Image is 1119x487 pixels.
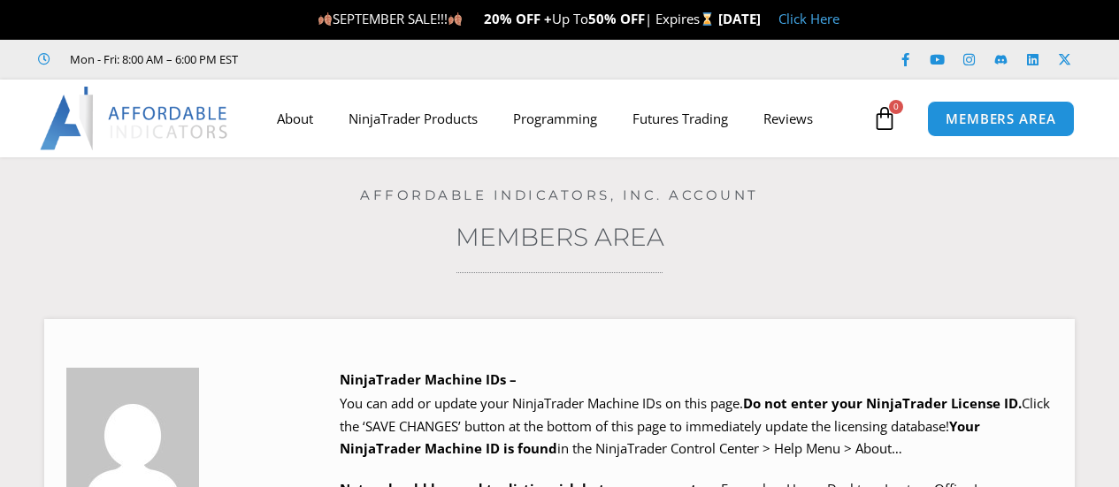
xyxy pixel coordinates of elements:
[746,98,831,139] a: Reviews
[615,98,746,139] a: Futures Trading
[318,12,332,26] img: 🍂
[263,50,528,68] iframe: Customer reviews powered by Trustpilot
[889,100,903,114] span: 0
[495,98,615,139] a: Programming
[318,10,718,27] span: SEPTEMBER SALE!!! Up To | Expires
[927,101,1075,137] a: MEMBERS AREA
[259,98,331,139] a: About
[946,112,1056,126] span: MEMBERS AREA
[340,370,517,388] b: NinjaTrader Machine IDs –
[40,87,230,150] img: LogoAI | Affordable Indicators – NinjaTrader
[588,10,645,27] strong: 50% OFF
[340,394,743,412] span: You can add or update your NinjaTrader Machine IDs on this page.
[259,98,868,139] nav: Menu
[65,49,238,70] span: Mon - Fri: 8:00 AM – 6:00 PM EST
[448,12,462,26] img: 🍂
[701,12,714,26] img: ⌛
[340,394,1050,457] span: Click the ‘SAVE CHANGES’ button at the bottom of this page to immediately update the licensing da...
[743,394,1022,412] b: Do not enter your NinjaTrader License ID.
[456,222,664,252] a: Members Area
[484,10,552,27] strong: 20% OFF +
[718,10,761,27] strong: [DATE]
[331,98,495,139] a: NinjaTrader Products
[846,93,924,144] a: 0
[778,10,839,27] a: Click Here
[360,186,759,203] a: Affordable Indicators, Inc. Account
